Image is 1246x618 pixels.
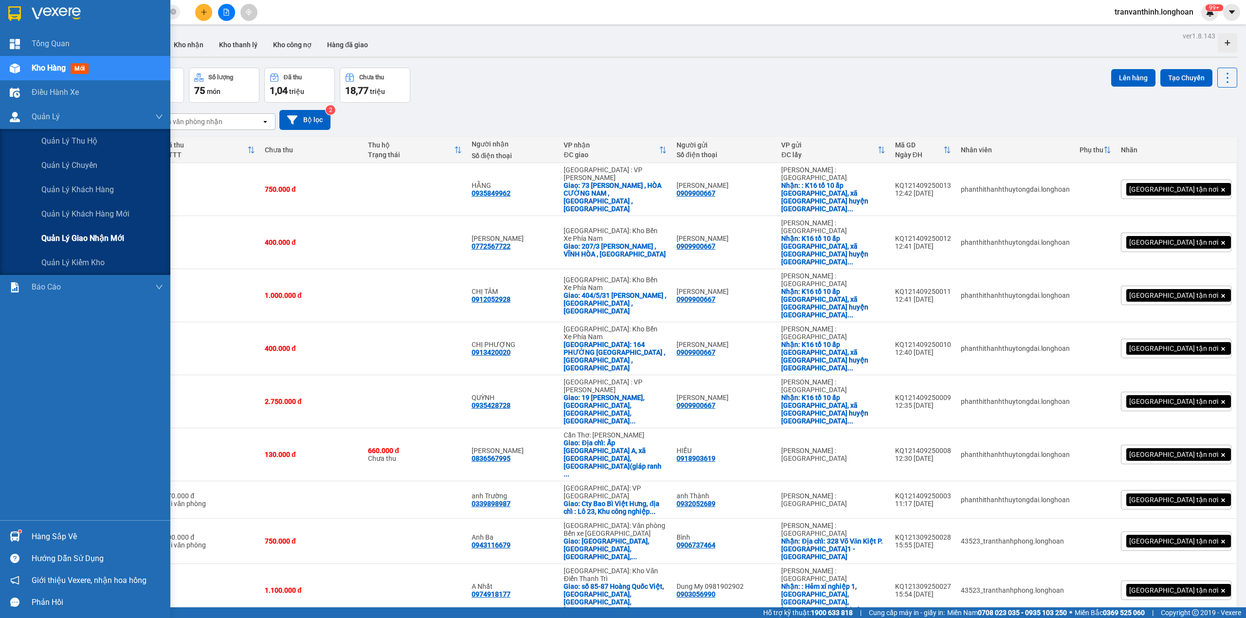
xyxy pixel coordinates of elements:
div: ĐC lấy [781,151,877,159]
div: Chưa thu [368,447,461,462]
button: Lên hàng [1111,69,1155,87]
div: Giao: 207/3 BÙI HUY BÍCH , VĨNH HÒA , NHA TRANG [564,242,666,258]
span: close-circle [170,9,176,15]
div: Chưa thu [359,74,384,81]
span: down [155,283,163,291]
button: file-add [218,4,235,21]
div: 0932052689 [677,500,715,508]
span: 1,04 [270,85,288,96]
div: Chọn văn phòng nhận [155,117,222,127]
div: phanthithanhthuytongdai.longhoan [961,185,1070,193]
div: [GEOGRAPHIC_DATA]: Kho Bến Xe Phía Nam [564,325,666,341]
span: Quản lý kiểm kho [41,256,105,269]
div: phanthithanhthuytongdai.longhoan [961,496,1070,504]
div: Nhận: : K16 tổ 10 ấp Phước Hiệp, xã Phước Tỉnh huyện Long Điền, Bà Rịa Vũng Tau [781,182,885,213]
div: 400.000 đ [265,238,358,246]
span: Điều hành xe [32,86,79,98]
div: Anh Ba [472,533,554,541]
div: 0943116679 [472,541,511,549]
span: [GEOGRAPHIC_DATA] tận nơi [1129,344,1218,353]
div: Giao: 19 NGUYỄN TRƯỜNG TỘ, NAM DƯƠNG, HẢI CHÂU, ĐÀ NÃNG [564,394,666,425]
div: anh Thành [677,492,772,500]
div: 750.000 đ [265,537,358,545]
span: ... [864,606,870,614]
div: KQ121409250003 [895,492,951,500]
span: close-circle [170,8,176,17]
th: Toggle SortBy [776,137,890,163]
div: HTTT [164,151,247,159]
span: triệu [289,88,304,95]
div: ĐC giao [564,151,659,159]
div: [GEOGRAPHIC_DATA]: VP [GEOGRAPHIC_DATA] [564,484,666,500]
div: KQ121309250027 [895,582,951,590]
div: [GEOGRAPHIC_DATA]: Kho Bến Xe Phía Nam [564,276,666,291]
strong: 0708 023 035 - 0935 103 250 [978,609,1067,617]
div: ANH BẢO [677,394,772,401]
span: ... [847,258,853,266]
div: ANH BẢO [677,235,772,242]
div: Giao: Cty Bao Bì Việt Hưng, địa chỉ : Lô 23, Khu công nghiệp Quảng Phú,, Phường Nghĩa Lộ, Tỉnh Qu... [564,500,666,515]
div: QUỲNH [472,394,554,401]
div: Giao: 73 TỐ HỮU , HÒA CƯỜNG NAM , HẢI CHÂU , ĐÀ NẴNG [564,182,666,213]
div: 0935849962 [472,189,511,197]
div: 750.000 đ [265,185,358,193]
span: tranvanthinh.longhoan [1107,6,1201,18]
div: Nhận: K16 tổ 10 ấp Phước Hiệp, xã Phước Tỉnh huyện Long Điền, Bà Rịa Vũng Tau [781,341,885,372]
div: Nhận: : Hẻm xí nghiệp 1, Đông Hoà, Dĩ An, Bình Dương ( gần cổng trường ĐH nông Lâm) [781,582,885,614]
div: Cần Thơ: [PERSON_NAME] [564,431,666,439]
div: Đã thu [284,74,302,81]
span: Quản lý chuyến [41,159,97,171]
span: message [10,598,19,607]
div: HIẾU [677,447,772,454]
div: 100.000 đ [164,533,255,541]
div: Tại văn phòng [164,541,255,549]
span: caret-down [1228,8,1236,17]
span: file-add [223,9,230,16]
div: Số điện thoại [677,151,772,159]
div: 0913420020 [472,348,511,356]
span: | [1152,607,1154,618]
span: notification [10,576,19,585]
div: 12:42 [DATE] [895,189,951,197]
svg: open [261,118,269,126]
div: [PERSON_NAME] : [GEOGRAPHIC_DATA] [781,567,885,582]
div: Đã thu [164,141,247,149]
button: caret-down [1223,4,1240,21]
span: down [155,113,163,121]
span: ... [631,553,637,561]
span: ... [564,470,569,478]
div: KQ121409250013 [895,182,951,189]
span: Miền Nam [947,607,1067,618]
div: 1.000.000 đ [265,291,358,299]
div: [PERSON_NAME] : [GEOGRAPHIC_DATA] [781,219,885,235]
div: 2.750.000 đ [265,398,358,405]
div: Huynh Duy Phúc [472,447,554,454]
span: Hỗ trợ kỹ thuật: [763,607,853,618]
span: ⚪️ [1069,611,1072,615]
div: ver 1.8.143 [1183,31,1215,41]
div: 130.000 đ [265,451,358,458]
div: Hàng sắp về [32,529,163,544]
div: [GEOGRAPHIC_DATA] : VP [PERSON_NAME] [564,378,666,394]
div: 12:30 [DATE] [895,454,951,462]
div: KQ121409250012 [895,235,951,242]
div: phanthithanhthuytongdai.longhoan [961,451,1070,458]
button: aim [240,4,257,21]
div: KQ121409250008 [895,447,951,454]
div: 0912052928 [472,295,511,303]
span: Báo cáo [32,281,61,293]
span: triệu [370,88,385,95]
div: CHỊ TÂM [472,288,554,295]
th: Toggle SortBy [559,137,671,163]
button: Đã thu1,04 triệu [264,68,335,103]
div: Tại văn phòng [164,500,255,508]
img: dashboard-icon [10,39,20,49]
button: plus [195,4,212,21]
span: Miền Bắc [1075,607,1145,618]
div: 570.000 đ [164,492,255,500]
div: [PERSON_NAME] : [GEOGRAPHIC_DATA] [781,522,885,537]
span: 75 [194,85,205,96]
span: [GEOGRAPHIC_DATA] tận nơi [1129,238,1218,247]
div: [PERSON_NAME] : [GEOGRAPHIC_DATA] [781,166,885,182]
sup: 1 [18,530,21,533]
